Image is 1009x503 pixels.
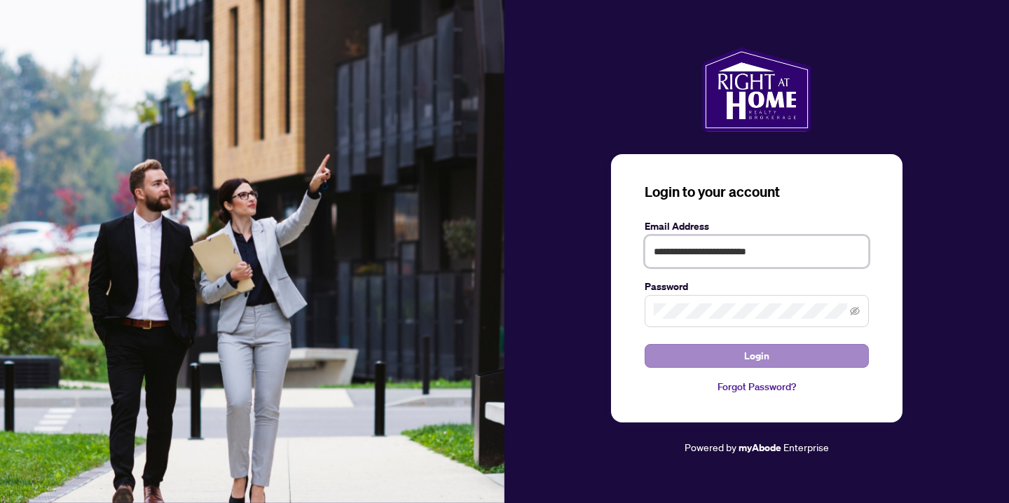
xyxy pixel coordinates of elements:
label: Password [645,279,869,294]
a: myAbode [739,440,781,455]
span: Login [744,345,769,367]
a: Forgot Password? [645,379,869,394]
h3: Login to your account [645,182,869,202]
span: Enterprise [783,441,829,453]
button: Login [645,344,869,368]
label: Email Address [645,219,869,234]
span: eye-invisible [850,306,860,316]
span: Powered by [685,441,736,453]
img: ma-logo [702,48,811,132]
